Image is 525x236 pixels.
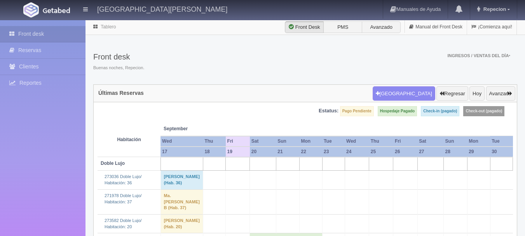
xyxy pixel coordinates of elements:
[345,136,369,147] th: Wed
[463,106,504,116] label: Check-out (pagado)
[43,7,70,13] img: Getabed
[417,147,443,157] th: 27
[369,147,393,157] th: 25
[93,65,144,71] span: Buenas noches, Repecion.
[444,136,467,147] th: Sun
[469,86,485,101] button: Hoy
[467,136,490,147] th: Mon
[322,136,345,147] th: Tue
[117,137,141,142] strong: Habitación
[345,147,369,157] th: 24
[362,21,401,33] label: Avanzado
[490,147,513,157] th: 30
[378,106,417,116] label: Hospedaje Pagado
[105,218,141,229] a: 273582 Doble Lujo/Habitación: 20
[105,174,141,185] a: 273036 Doble Lujo/Habitación: 36
[319,107,338,115] label: Estatus:
[23,2,39,17] img: Getabed
[203,136,225,147] th: Thu
[160,189,203,214] td: Ma. [PERSON_NAME] B (Hab. 37)
[93,52,144,61] h3: Front desk
[417,136,443,147] th: Sat
[101,161,125,166] b: Doble Lujo
[250,147,276,157] th: 20
[97,4,227,14] h4: [GEOGRAPHIC_DATA][PERSON_NAME]
[299,147,322,157] th: 22
[285,21,324,33] label: Front Desk
[105,193,141,204] a: 271978 Doble Lujo/Habitación: 37
[393,147,417,157] th: 26
[226,147,250,157] th: 19
[436,86,468,101] button: Regresar
[203,147,225,157] th: 18
[160,214,203,233] td: [PERSON_NAME] (Hab. 20)
[467,19,516,35] a: ¡Comienza aquí!
[369,136,393,147] th: Thu
[101,24,116,30] a: Tablero
[226,136,250,147] th: Fri
[340,106,374,116] label: Pago Pendiente
[486,86,515,101] button: Avanzar
[467,147,490,157] th: 29
[98,90,144,96] h4: Últimas Reservas
[490,136,513,147] th: Tue
[160,147,203,157] th: 17
[164,126,222,132] span: September
[481,6,506,12] span: Repecion
[373,86,435,101] button: [GEOGRAPHIC_DATA]
[444,147,467,157] th: 28
[322,147,345,157] th: 23
[405,19,467,35] a: Manual del Front Desk
[160,171,203,189] td: [PERSON_NAME] (Hab. 36)
[276,147,299,157] th: 21
[323,21,362,33] label: PMS
[299,136,322,147] th: Mon
[447,53,510,58] span: Ingresos / Ventas del día
[276,136,299,147] th: Sun
[421,106,459,116] label: Check-in (pagado)
[393,136,417,147] th: Fri
[250,136,276,147] th: Sat
[160,136,203,147] th: Wed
